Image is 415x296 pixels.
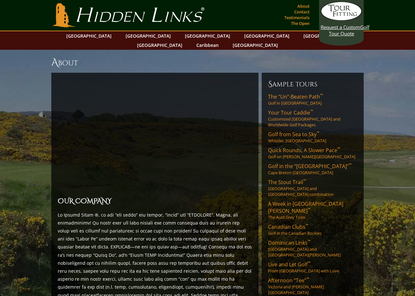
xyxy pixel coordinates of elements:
span: Quick Rounds, A Slower Pace [268,147,340,154]
a: The Open [289,19,311,28]
a: Request a CustomGolf Tour Quote [321,2,362,37]
sup: ™ [308,239,310,244]
a: Canadian Clubs™Golf in the Canadian Rockies [268,223,357,236]
sup: ™ [337,146,340,152]
span: Golf from Sea to Sky [268,131,319,138]
span: The Stout Trail [268,179,306,186]
span: Your Tour Caddie [268,109,313,116]
sup: ™ [317,130,319,136]
a: Quick Rounds, A Slower Pace™Golf on [PERSON_NAME][GEOGRAPHIC_DATA] [268,147,357,159]
h2: OUR COMPANY [58,196,252,207]
a: Testimonials [283,13,311,22]
a: [GEOGRAPHIC_DATA] [63,31,115,41]
a: Golf from Sea to Sky™Whistler, [GEOGRAPHIC_DATA] [268,131,357,144]
sup: ™ [320,93,323,98]
sup: ™ [310,108,313,114]
h6: Sample Tours [268,79,357,89]
a: The Stout Trail™[GEOGRAPHIC_DATA] and [GEOGRAPHIC_DATA] combination [268,179,357,197]
a: A Week in [GEOGRAPHIC_DATA][PERSON_NAME]™The Auld Grey Toon [268,200,357,220]
a: Dominican Links™[GEOGRAPHIC_DATA] and [GEOGRAPHIC_DATA][PERSON_NAME] [268,239,357,258]
iframe: Why-Sir-Nick-joined-Hidden-Links [58,83,252,192]
span: Golf in the “[GEOGRAPHIC_DATA]” [268,163,352,170]
span: A Week in [GEOGRAPHIC_DATA][PERSON_NAME] [268,200,343,214]
a: Caribbean [193,41,222,50]
span: Request a Custom [321,24,360,30]
sup: ™ [308,207,310,212]
a: Your Tour Caddie™Customized [GEOGRAPHIC_DATA] and Worldwide Golf Packages [268,109,357,128]
span: Canadian Clubs [268,223,308,230]
sup: ™ [308,260,310,266]
sup: ™ [303,178,306,183]
a: Afternoon “Tee”™Victoria and [PERSON_NAME][GEOGRAPHIC_DATA] [268,277,357,295]
a: [GEOGRAPHIC_DATA] [241,31,293,41]
h1: About [51,56,364,69]
a: Contact [293,7,311,16]
a: [GEOGRAPHIC_DATA] [300,31,352,41]
a: Golf in the “[GEOGRAPHIC_DATA]”™Cape Breton [GEOGRAPHIC_DATA] [268,163,357,175]
a: About [296,2,311,11]
sup: ™ [305,223,308,228]
span: Live and Let Golf [268,261,310,268]
a: [GEOGRAPHIC_DATA] [122,31,174,41]
a: Live and Let Golf™From [GEOGRAPHIC_DATA] with Love [268,261,357,274]
a: [GEOGRAPHIC_DATA] [229,41,281,50]
sup: ™ [306,276,309,282]
span: Afternoon “Tee” [268,277,309,284]
span: The “Un”-Beaten Path [268,93,323,100]
span: Dominican Links [268,239,310,246]
a: The “Un”-Beaten Path™Golf in [GEOGRAPHIC_DATA] [268,93,357,106]
sup: ™ [349,162,352,167]
a: [GEOGRAPHIC_DATA] [134,41,186,50]
a: [GEOGRAPHIC_DATA] [182,31,233,41]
